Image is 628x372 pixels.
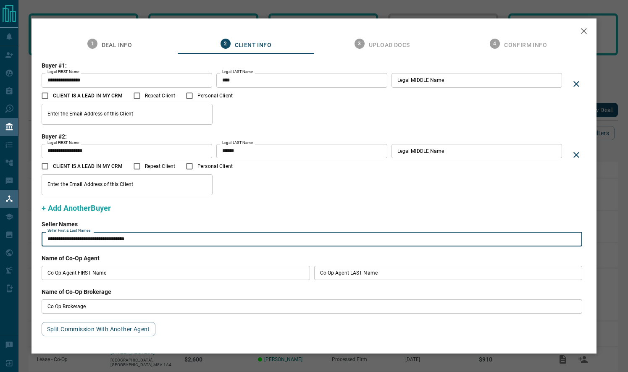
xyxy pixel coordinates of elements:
span: Repeat Client [145,92,175,100]
label: Legal FIRST Name [47,69,79,75]
label: Legal LAST Name [222,69,253,75]
text: 1 [91,41,94,47]
text: 2 [224,41,227,47]
span: Repeat Client [145,162,175,170]
span: Client Info [235,42,271,49]
h3: Seller Names [42,221,587,228]
label: Legal LAST Name [222,140,253,146]
div: Delete [566,145,586,165]
span: + Add AnotherBuyer [42,204,111,212]
span: Personal Client [197,92,233,100]
h3: Buyer #1: [42,62,566,69]
h3: Name of Co-Op Agent [42,255,587,262]
h3: Name of Co-Op Brokerage [42,288,587,295]
span: CLIENT IS A LEAD IN MY CRM [53,92,123,100]
span: Deal Info [102,42,132,49]
span: CLIENT IS A LEAD IN MY CRM [53,162,123,170]
div: Delete [566,74,586,94]
button: Split Commission With Another Agent [42,322,155,336]
label: Legal FIRST Name [47,140,79,146]
span: Personal Client [197,162,233,170]
h3: Buyer #2: [42,133,566,140]
label: Seller First & Last Names [47,228,91,233]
